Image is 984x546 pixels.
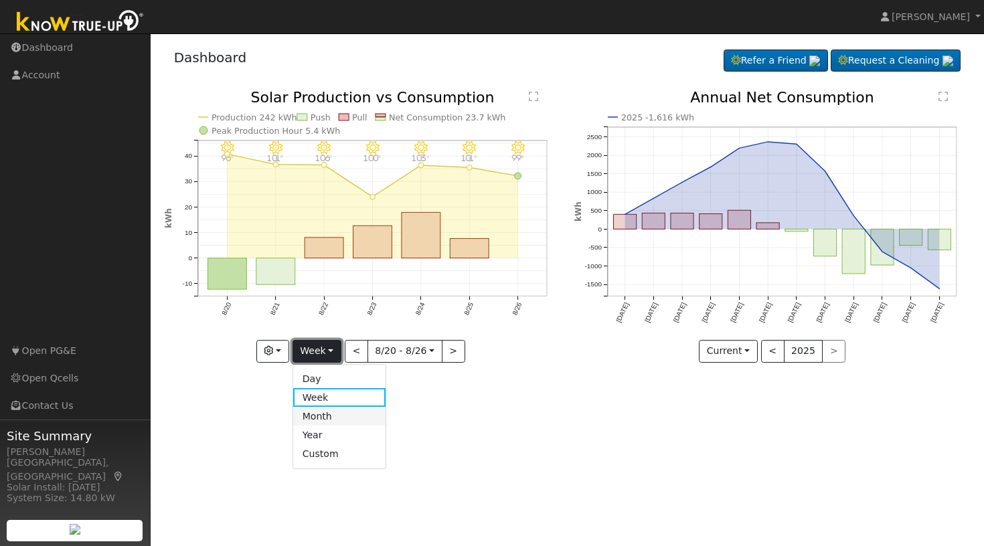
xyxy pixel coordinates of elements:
[402,213,440,258] rect: onclick=""
[787,301,802,323] text: [DATE]
[598,225,602,233] text: 0
[900,230,922,246] rect: onclick=""
[587,189,602,196] text: 1000
[699,340,758,363] button: Current
[256,258,295,285] rect: onclick=""
[938,91,948,102] text: 
[785,230,808,232] rect: onclick=""
[442,340,465,363] button: >
[208,258,246,290] rect: onclick=""
[728,211,751,230] rect: onclick=""
[352,112,367,122] text: Pull
[809,56,820,66] img: retrieve
[831,50,961,72] a: Request a Cleaning
[250,89,494,106] text: Solar Production vs Consumption
[506,155,529,162] p: 99°
[365,141,379,155] i: 8/23 - MostlyClear
[614,215,637,230] rect: onclick=""
[842,230,865,274] rect: onclick=""
[679,180,685,185] circle: onclick=""
[815,301,831,323] text: [DATE]
[651,196,656,201] circle: onclick=""
[729,301,744,323] text: [DATE]
[814,230,837,257] rect: onclick=""
[756,223,779,230] rect: onclick=""
[614,301,630,323] text: [DATE]
[871,230,894,266] rect: onclick=""
[574,202,583,222] text: kWh
[370,194,375,199] circle: onclick=""
[184,229,192,236] text: 10
[690,89,874,106] text: Annual Net Consumption
[389,112,506,122] text: Net Consumption 23.7 kWh
[353,226,392,258] rect: onclick=""
[184,153,192,160] text: 40
[70,524,80,535] img: retrieve
[758,301,773,323] text: [DATE]
[164,209,173,229] text: kWh
[414,301,426,316] text: 8/24
[312,155,335,162] p: 106°
[361,155,384,162] p: 100°
[272,162,278,167] circle: onclick=""
[587,152,602,159] text: 2000
[701,301,716,323] text: [DATE]
[463,141,476,155] i: 8/25 - Clear
[942,56,953,66] img: retrieve
[7,480,143,494] div: Solar Install: [DATE]
[765,139,770,145] circle: onclick=""
[708,165,714,170] circle: onclick=""
[458,155,481,162] p: 101°
[761,340,785,363] button: <
[794,141,799,147] circle: onclick=""
[305,238,343,258] rect: onclick=""
[901,301,916,323] text: [DATE]
[467,165,472,171] circle: onclick=""
[7,427,143,445] span: Site Summary
[511,141,525,155] i: 8/26 - Clear
[224,151,230,157] circle: onclick=""
[184,203,192,211] text: 20
[7,491,143,505] div: System Size: 14.80 kW
[851,213,857,219] circle: onclick=""
[450,239,489,258] rect: onclick=""
[293,369,386,388] a: Day
[588,244,602,251] text: -500
[623,212,628,217] circle: onclick=""
[293,445,386,464] a: Custom
[293,388,386,407] a: Week
[112,471,125,482] a: Map
[880,249,885,254] circle: onclick=""
[365,301,378,316] text: 8/23
[584,281,602,288] text: -1500
[584,262,602,270] text: -1000
[642,213,665,230] rect: onclick=""
[590,207,602,214] text: 500
[215,155,238,162] p: 96°
[310,112,330,122] text: Push
[212,126,340,136] text: Peak Production Hour 5.4 kWh
[700,214,722,230] rect: onclick=""
[529,91,538,102] text: 
[182,280,192,287] text: -10
[872,301,888,323] text: [DATE]
[737,146,742,151] circle: onclick=""
[367,340,442,363] button: 8/20 - 8/26
[10,7,151,37] img: Know True-Up
[220,301,232,316] text: 8/20
[220,141,234,155] i: 8/20 - Clear
[7,456,143,484] div: [GEOGRAPHIC_DATA], [GEOGRAPHIC_DATA]
[174,50,247,66] a: Dashboard
[643,301,659,323] text: [DATE]
[463,301,475,316] text: 8/25
[264,155,287,162] p: 101°
[511,301,523,316] text: 8/26
[345,340,368,363] button: <
[293,426,386,444] a: Year
[908,266,914,271] circle: onclick=""
[317,141,331,155] i: 8/22 - Clear
[414,141,428,155] i: 8/24 - Clear
[928,230,951,250] rect: onclick=""
[929,301,945,323] text: [DATE]
[724,50,828,72] a: Refer a Friend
